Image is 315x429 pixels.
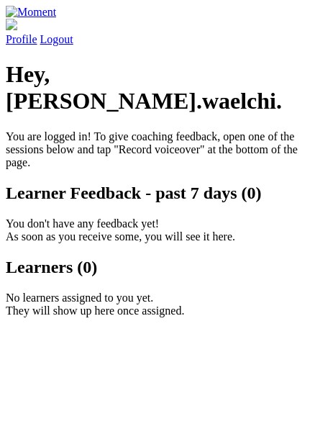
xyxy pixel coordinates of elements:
[6,19,309,45] a: Profile
[6,61,309,114] h1: Hey, [PERSON_NAME].waelchi.
[6,6,56,19] img: Moment
[6,292,309,317] p: No learners assigned to you yet. They will show up here once assigned.
[6,130,309,169] p: You are logged in! To give coaching feedback, open one of the sessions below and tap "Record voic...
[40,33,73,45] a: Logout
[6,258,309,277] h2: Learners (0)
[6,217,309,243] p: You don't have any feedback yet! As soon as you receive some, you will see it here.
[6,184,309,203] h2: Learner Feedback - past 7 days (0)
[6,19,17,30] img: default_avatar-b4e2223d03051bc43aaaccfb402a43260a3f17acc7fafc1603fdf008d6cba3c9.png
